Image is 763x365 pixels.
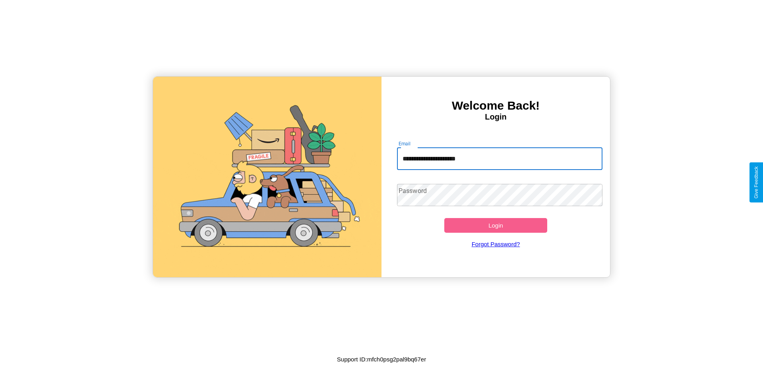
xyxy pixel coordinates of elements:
[753,166,759,199] div: Give Feedback
[399,140,411,147] label: Email
[393,233,599,255] a: Forgot Password?
[444,218,547,233] button: Login
[381,112,610,122] h4: Login
[153,77,381,277] img: gif
[337,354,426,365] p: Support ID: mfch0psg2pal9bq67er
[381,99,610,112] h3: Welcome Back!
